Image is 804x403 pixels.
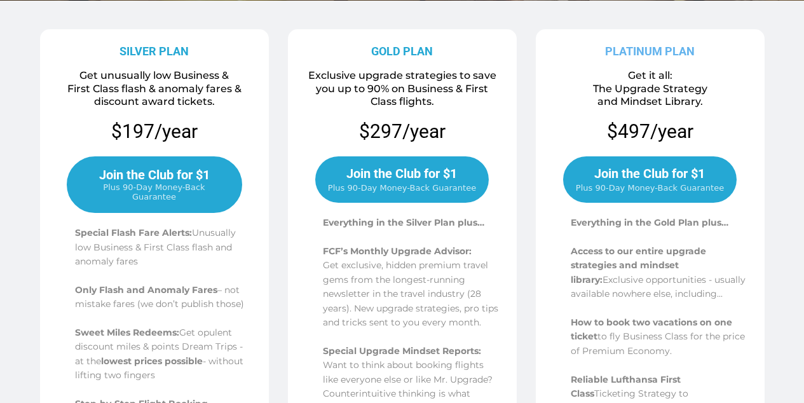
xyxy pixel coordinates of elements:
[628,69,672,81] span: Get it all:
[346,166,457,181] span: Join the Club for $1
[323,259,498,328] span: Get exclusive, hidden premium travel gems from the longest-running newsletter in the travel indus...
[315,156,489,203] a: Join the Club for $1 Plus 90-Day Money-Back Guarantee
[81,182,228,201] span: Plus 90-Day Money-Back Guarantee
[308,69,496,108] span: Exclusive upgrade strategies to save you up to 90% on Business & First Class flights.
[597,95,703,107] span: and Mindset Library.
[371,44,433,58] strong: GOLD PLAN
[75,227,236,267] span: Unusually low Business & First Class flash and anomaly fares
[323,217,484,228] span: Everything in the Silver Plan plus…
[323,345,481,357] span: Special Upgrade Mindset Reports:
[79,69,229,81] span: Get unusually low Business &
[605,44,695,58] strong: PLATINUM PLAN
[571,317,732,342] span: How to book two vacations on one ticket
[101,355,203,367] span: lowest prices possible
[75,284,217,296] span: Only Flash and Anomaly Fares
[328,183,476,193] span: Plus 90-Day Money-Back Guarantee
[571,331,745,356] span: to fly Business Class for the price of Premium Economy.
[67,83,242,108] span: First Class flash & anomaly fares & discount award tickets.
[359,119,446,144] p: $297/year
[75,327,243,367] span: Get opulent discount miles & points Dream Trips - at the
[576,183,724,193] span: Plus 90-Day Money-Back Guarantee
[75,327,179,338] span: Sweet Miles Redeems:
[607,119,693,144] p: $497/year
[119,44,189,58] strong: SILVER PLAN
[571,274,746,299] span: Exclusive opportunities - usually available nowhere else, including...
[75,227,192,238] span: Special Flash Fare Alerts:
[99,167,210,182] span: Join the Club for $1
[571,217,728,228] span: Everything in the Gold Plan plus…
[593,83,707,95] span: The Upgrade Strategy
[44,119,264,144] p: $197/year
[67,156,242,213] a: Join the Club for $1 Plus 90-Day Money-Back Guarantee
[323,245,472,257] span: FCF’s Monthly Upgrade Advisor:
[563,156,737,203] a: Join the Club for $1 Plus 90-Day Money-Back Guarantee
[571,374,681,399] span: Reliable Lufthansa First Class
[571,245,706,285] span: Access to our entire upgrade strategies and mindset library:
[594,166,705,181] span: Join the Club for $1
